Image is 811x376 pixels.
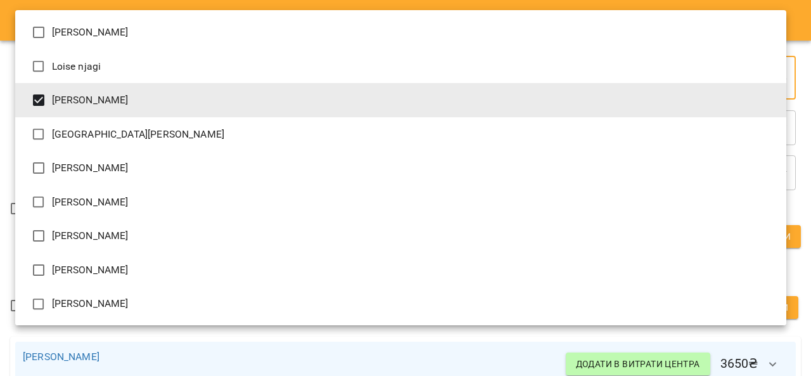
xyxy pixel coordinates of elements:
span: [PERSON_NAME] [52,160,129,176]
span: [PERSON_NAME] [52,263,129,278]
span: [PERSON_NAME] [52,195,129,210]
span: [PERSON_NAME] [52,228,129,243]
span: Loise njagi [52,59,101,74]
span: [GEOGRAPHIC_DATA][PERSON_NAME] [52,127,224,142]
span: [PERSON_NAME] [52,93,129,108]
span: [PERSON_NAME] [52,25,129,40]
span: [PERSON_NAME] [52,296,129,311]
